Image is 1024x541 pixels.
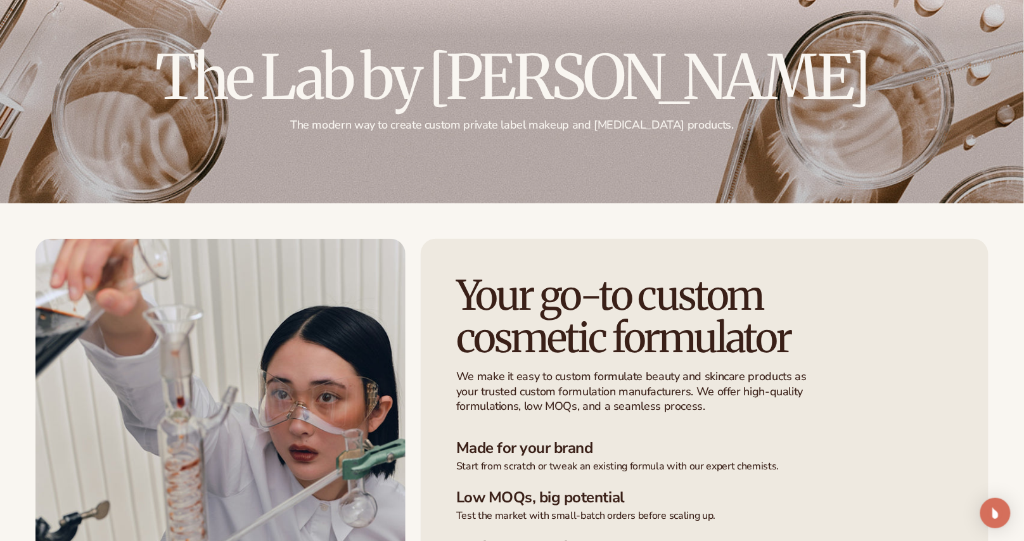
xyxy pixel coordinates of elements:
h2: The Lab by [PERSON_NAME] [155,47,869,108]
div: Open Intercom Messenger [980,498,1011,528]
p: Start from scratch or tweak an existing formula with our expert chemists. [456,460,953,473]
h3: Made for your brand [456,439,953,457]
p: The modern way to create custom private label makeup and [MEDICAL_DATA] products. [155,118,869,132]
h3: Low MOQs, big potential [456,488,953,507]
h1: Your go-to custom cosmetic formulator [456,274,842,359]
p: Test the market with small-batch orders before scaling up. [456,509,953,523]
p: We make it easy to custom formulate beauty and skincare products as your trusted custom formulati... [456,369,814,414]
